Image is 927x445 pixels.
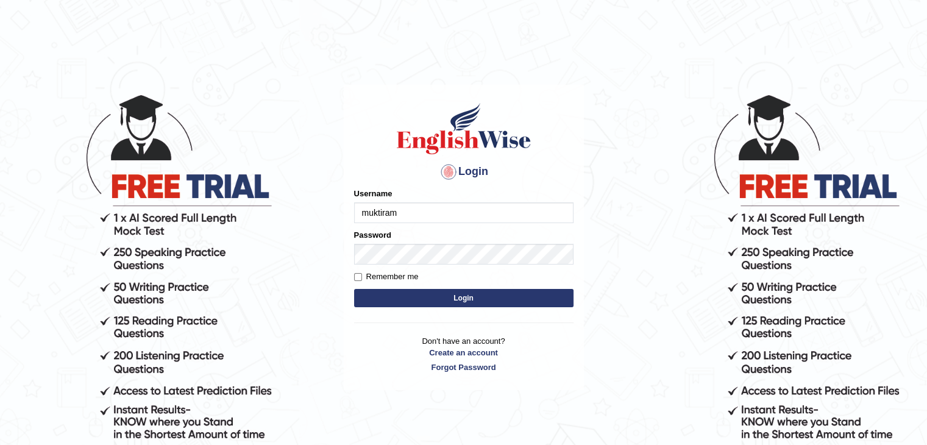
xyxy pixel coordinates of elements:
h4: Login [354,162,574,182]
label: Username [354,188,392,199]
img: Logo of English Wise sign in for intelligent practice with AI [394,101,533,156]
a: Forgot Password [354,361,574,373]
button: Login [354,289,574,307]
label: Remember me [354,271,419,283]
a: Create an account [354,347,574,358]
input: Remember me [354,273,362,281]
p: Don't have an account? [354,335,574,373]
label: Password [354,229,391,241]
